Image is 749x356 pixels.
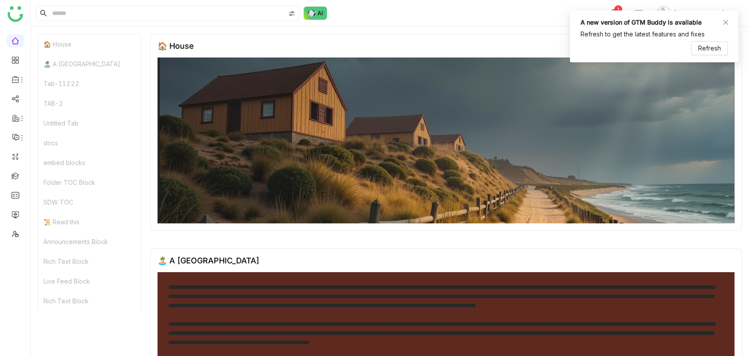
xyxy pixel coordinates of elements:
div: Refresh to get the latest features and fixes [581,29,705,39]
div: Untitled Tab [38,113,141,133]
div: embed blocks [38,153,141,173]
div: Rich Text Block [38,252,141,271]
div: TAB-2 [38,93,141,113]
span: [PERSON_NAME] [674,8,724,18]
div: Folder TOC Block [38,173,141,192]
div: Live Feed Block [38,271,141,291]
div: A new version of GTM Buddy is available [581,18,702,27]
div: Announcements Block [38,232,141,252]
div: Tab-11222 [38,74,141,93]
img: 68553b2292361c547d91f02a [158,58,735,223]
div: 🏝️ A [GEOGRAPHIC_DATA] [158,256,259,265]
div: SDW TOC [38,192,141,212]
img: ask-buddy-normal.svg [304,7,327,20]
img: search-type.svg [288,10,295,17]
div: Rich Text Block [38,291,141,311]
img: logo [7,6,23,22]
img: avatar [656,6,670,20]
div: 🏠 House [158,41,194,50]
div: docs [38,133,141,153]
img: help.svg [634,10,643,18]
button: Refresh [691,41,728,55]
div: 1 [614,5,622,13]
div: 🏠 House [38,34,141,54]
button: [PERSON_NAME] [655,6,738,20]
div: 🏝️ A [GEOGRAPHIC_DATA] [38,54,141,74]
span: Refresh [698,43,721,53]
div: 📜 Read this [38,212,141,232]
